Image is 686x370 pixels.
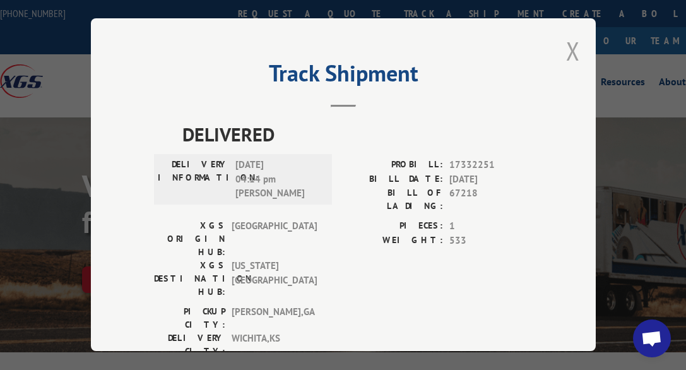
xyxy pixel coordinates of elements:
span: [PERSON_NAME] , GA [232,305,317,331]
label: WEIGHT: [343,234,443,248]
label: DELIVERY INFORMATION: [158,158,229,201]
span: DELIVERED [182,120,533,148]
span: [GEOGRAPHIC_DATA] [232,219,317,259]
span: [DATE] [449,172,533,187]
label: XGS ORIGIN HUB: [154,219,225,259]
span: [DATE] 04:14 pm [PERSON_NAME] [235,158,321,201]
label: BILL OF LADING: [343,186,443,213]
span: WICHITA , KS [232,331,317,358]
span: 533 [449,234,533,248]
label: XGS DESTINATION HUB: [154,259,225,299]
h2: Track Shipment [154,64,533,88]
label: BILL DATE: [343,172,443,187]
label: PICKUP CITY: [154,305,225,331]
label: DELIVERY CITY: [154,331,225,358]
span: [US_STATE][GEOGRAPHIC_DATA] [232,259,317,299]
span: 1 [449,219,533,234]
span: 17332251 [449,158,533,172]
div: Open chat [633,319,671,357]
button: Close modal [566,34,580,68]
label: PROBILL: [343,158,443,172]
span: 67218 [449,186,533,213]
label: PIECES: [343,219,443,234]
